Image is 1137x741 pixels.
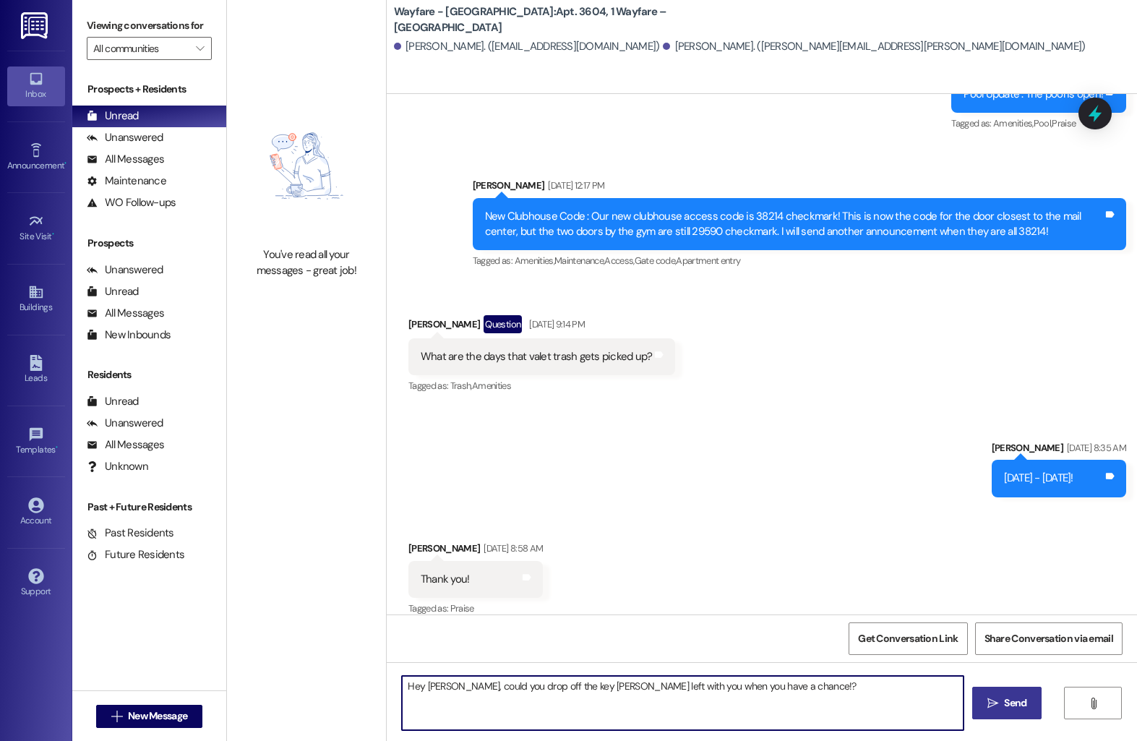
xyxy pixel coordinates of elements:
div: Past + Future Residents [72,500,226,515]
div: [PERSON_NAME]. ([EMAIL_ADDRESS][DOMAIN_NAME]) [394,39,660,54]
div: Unknown [87,459,148,474]
i:  [111,711,122,722]
span: Praise [1052,117,1076,129]
div: [DATE] 8:35 AM [1063,440,1126,455]
span: Trash , [450,380,472,392]
span: New Message [128,708,187,724]
span: • [52,229,54,239]
b: Wayfare - [GEOGRAPHIC_DATA]: Apt. 3604, 1 Wayfare – [GEOGRAPHIC_DATA] [394,4,683,35]
span: Amenities , [993,117,1034,129]
div: Unread [87,394,139,409]
i:  [987,698,998,709]
span: • [64,158,66,168]
button: Get Conversation Link [849,622,967,655]
div: [PERSON_NAME] [408,541,543,561]
img: empty-state [243,92,370,240]
div: Unanswered [87,262,163,278]
div: Prospects [72,236,226,251]
img: ResiDesk Logo [21,12,51,39]
button: Share Conversation via email [975,622,1123,655]
span: Praise [450,602,474,614]
div: All Messages [87,306,164,321]
span: Access , [604,254,634,267]
span: Amenities [472,380,511,392]
button: New Message [96,705,203,728]
div: Residents [72,367,226,382]
span: Gate code , [635,254,677,267]
span: Amenities , [515,254,555,267]
i:  [196,43,204,54]
div: New Inbounds [87,327,171,343]
div: Tagged as: [951,113,1126,134]
a: Support [7,564,65,603]
textarea: Hey [PERSON_NAME], could you drop off the key [PERSON_NAME] left with you when you have a chance!? [402,676,964,730]
div: [DATE] 8:58 AM [480,541,543,556]
span: Apartment entry [676,254,740,267]
div: Unread [87,284,139,299]
div: What are the days that valet trash gets picked up? [421,349,653,364]
span: Send [1004,695,1026,711]
input: All communities [93,37,189,60]
i:  [1088,698,1099,709]
a: Inbox [7,67,65,106]
div: Tagged as: [408,375,676,396]
div: [DATE] 12:17 PM [544,178,604,193]
div: [PERSON_NAME] [408,315,676,338]
div: [PERSON_NAME] [473,178,1126,198]
span: • [56,442,58,453]
span: Maintenance , [554,254,604,267]
div: All Messages [87,152,164,167]
div: Question [484,315,522,333]
div: Thank you! [421,572,470,587]
span: Get Conversation Link [858,631,958,646]
div: Prospects + Residents [72,82,226,97]
div: Unanswered [87,416,163,431]
div: Tagged as: [408,598,543,619]
div: [DATE] 9:14 PM [525,317,585,332]
div: Unanswered [87,130,163,145]
div: New Clubhouse Code : Our new clubhouse access code is 38214 checkmark! This is now the code for t... [485,209,1103,240]
div: Unread [87,108,139,124]
div: [PERSON_NAME]. ([PERSON_NAME][EMAIL_ADDRESS][PERSON_NAME][DOMAIN_NAME]) [663,39,1085,54]
div: Future Residents [87,547,184,562]
div: Tagged as: [473,250,1126,271]
a: Templates • [7,422,65,461]
label: Viewing conversations for [87,14,212,37]
div: WO Follow-ups [87,195,176,210]
div: Pool Update : The pool is open! [964,87,1103,102]
a: Site Visit • [7,209,65,248]
button: Send [972,687,1042,719]
a: Buildings [7,280,65,319]
a: Account [7,493,65,532]
div: Maintenance [87,174,166,189]
span: Pool , [1034,117,1052,129]
div: You've read all your messages - great job! [243,247,370,278]
div: [PERSON_NAME] [992,440,1126,461]
a: Leads [7,351,65,390]
div: [DATE] - [DATE]! [1004,471,1073,486]
span: Share Conversation via email [984,631,1113,646]
div: Past Residents [87,526,174,541]
div: All Messages [87,437,164,453]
